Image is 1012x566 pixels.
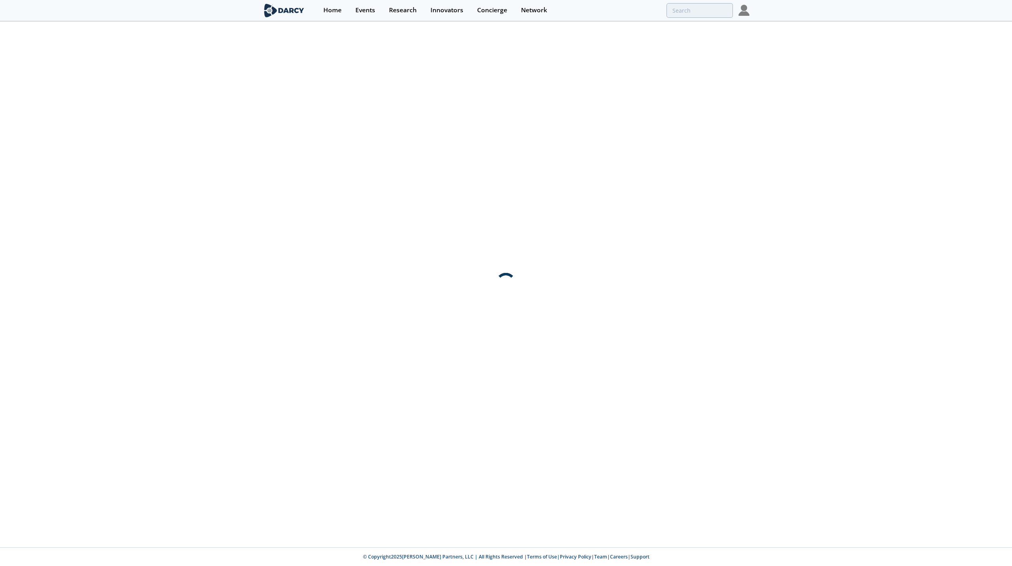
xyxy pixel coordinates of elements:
a: Privacy Policy [560,553,591,560]
div: Research [389,7,417,13]
img: logo-wide.svg [262,4,306,17]
img: Profile [738,5,750,16]
input: Advanced Search [666,3,733,18]
p: © Copyright 2025 [PERSON_NAME] Partners, LLC | All Rights Reserved | | | | | [213,553,799,560]
a: Team [594,553,607,560]
div: Events [355,7,375,13]
div: Innovators [430,7,463,13]
div: Network [521,7,547,13]
div: Home [323,7,342,13]
div: Concierge [477,7,507,13]
a: Careers [610,553,628,560]
a: Terms of Use [527,553,557,560]
a: Support [631,553,649,560]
